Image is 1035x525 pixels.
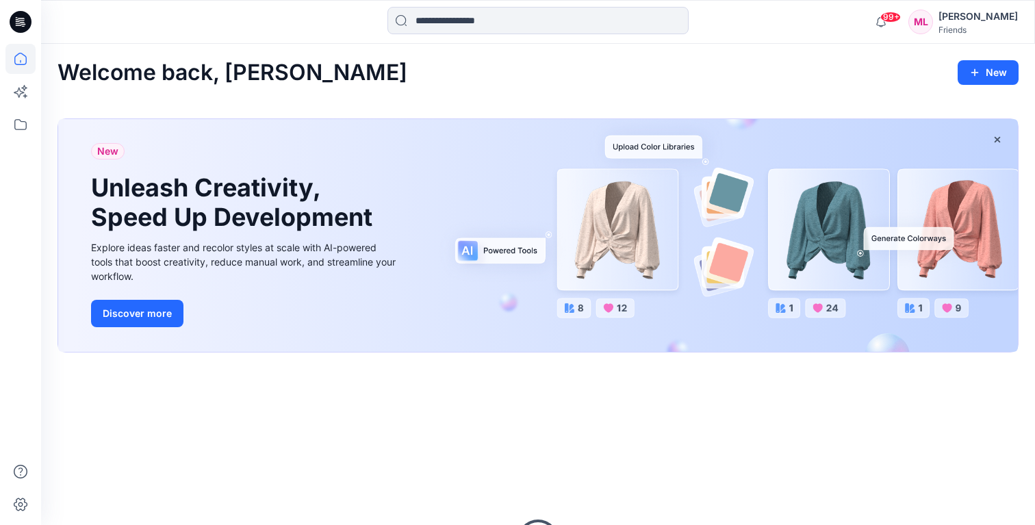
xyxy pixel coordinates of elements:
span: New [97,143,118,159]
button: New [958,60,1019,85]
a: Discover more [91,300,399,327]
button: Discover more [91,300,183,327]
h2: Welcome back, [PERSON_NAME] [57,60,407,86]
div: Friends [938,25,1018,35]
div: Explore ideas faster and recolor styles at scale with AI-powered tools that boost creativity, red... [91,240,399,283]
h1: Unleash Creativity, Speed Up Development [91,173,379,232]
div: [PERSON_NAME] [938,8,1018,25]
div: ML [908,10,933,34]
span: 99+ [880,12,901,23]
